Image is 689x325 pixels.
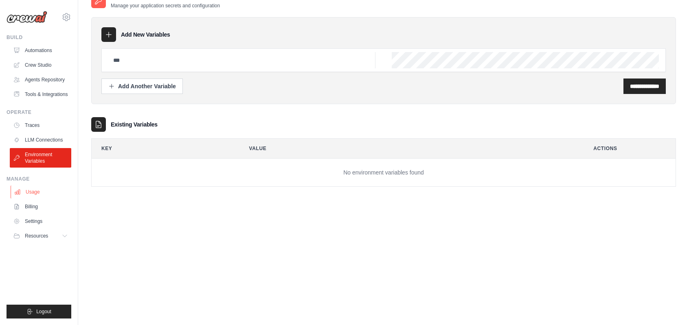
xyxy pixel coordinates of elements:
[10,59,71,72] a: Crew Studio
[111,120,158,129] h3: Existing Variables
[10,73,71,86] a: Agents Repository
[10,215,71,228] a: Settings
[101,79,183,94] button: Add Another Variable
[7,176,71,182] div: Manage
[36,308,51,315] span: Logout
[10,200,71,213] a: Billing
[92,139,233,158] th: Key
[239,139,577,158] th: Value
[7,305,71,318] button: Logout
[25,233,48,239] span: Resources
[11,185,72,198] a: Usage
[111,2,220,9] p: Manage your application secrets and configuration
[10,148,71,168] a: Environment Variables
[10,229,71,242] button: Resources
[121,31,170,39] h3: Add New Variables
[584,139,676,158] th: Actions
[7,109,71,116] div: Operate
[7,11,47,23] img: Logo
[7,34,71,41] div: Build
[10,44,71,57] a: Automations
[10,119,71,132] a: Traces
[108,82,176,90] div: Add Another Variable
[10,133,71,146] a: LLM Connections
[92,159,676,187] td: No environment variables found
[10,88,71,101] a: Tools & Integrations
